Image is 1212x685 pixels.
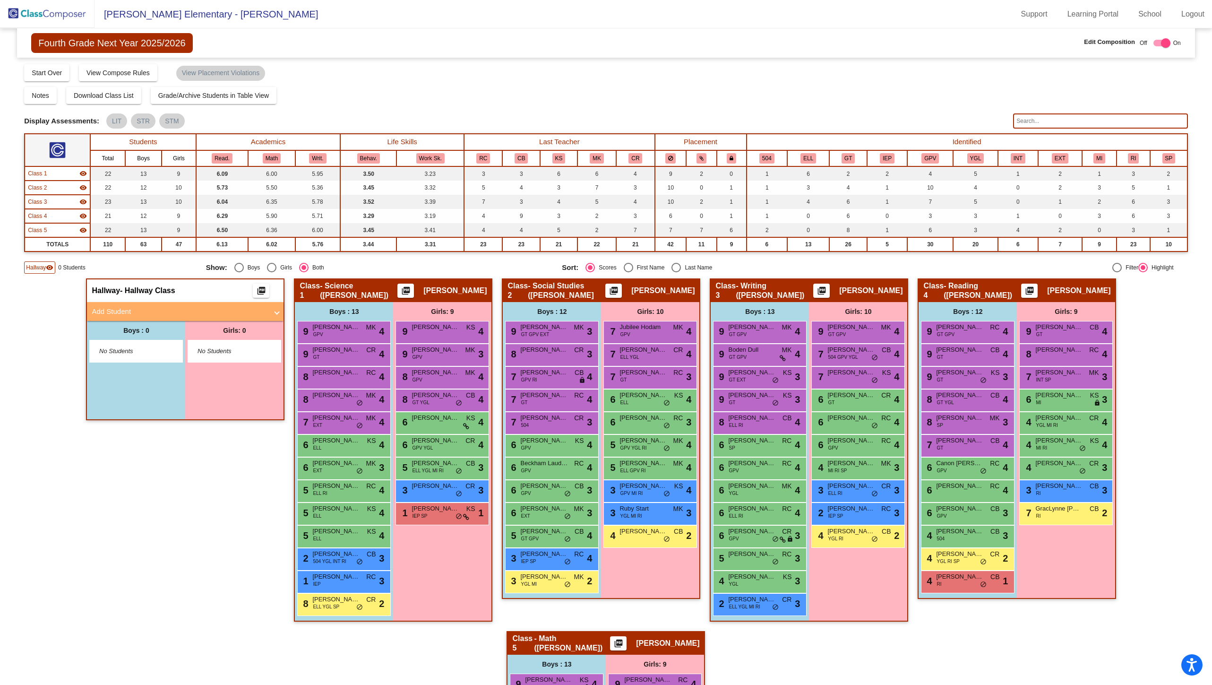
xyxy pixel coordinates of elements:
button: Print Students Details [813,284,830,298]
button: Notes [24,87,57,104]
button: CR [628,153,642,164]
th: Individualized Education Plan [867,150,907,166]
mat-chip: LIT [106,113,127,129]
td: 6 [540,166,577,181]
td: 1 [1082,166,1117,181]
td: 1 [747,209,788,223]
td: 3 [1082,181,1117,195]
td: Mallori Craig - Social Studies (Craig [25,181,90,195]
button: INT [1011,153,1025,164]
mat-icon: picture_as_pdf [1024,286,1035,299]
td: 3.19 [396,209,464,223]
td: 5.78 [295,195,340,209]
span: Class 4 [28,212,47,220]
td: 9 [162,166,196,181]
td: 1 [998,209,1038,223]
td: 3.45 [340,223,396,237]
span: [PERSON_NAME] Elementary - [PERSON_NAME] [95,7,318,22]
td: 12 [125,209,162,223]
td: 6.02 [248,237,295,251]
td: 7 [464,195,502,209]
td: 7 [616,223,654,237]
td: 5 [464,181,502,195]
button: CB [515,153,528,164]
td: 5.76 [295,237,340,251]
td: 4 [502,181,540,195]
td: 21 [90,209,125,223]
td: 3 [502,166,540,181]
mat-radio-group: Select an option [206,263,555,272]
td: 3.50 [340,166,396,181]
button: RI [1128,153,1139,164]
td: 4 [616,195,654,209]
a: Learning Portal [1060,7,1126,22]
button: Grade/Archive Students in Table View [151,87,277,104]
td: 13 [125,166,162,181]
td: 4 [829,181,867,195]
div: Girls: 9 [393,302,491,321]
th: Reading Interventions [1117,150,1150,166]
th: Placement [655,134,747,150]
td: 5.90 [248,209,295,223]
td: 23 [464,237,502,251]
span: Hallway [92,286,120,295]
span: Sort: [562,263,578,272]
td: 10 [162,181,196,195]
td: 6 [787,166,829,181]
span: Start Over [32,69,62,77]
div: Girls [276,263,292,272]
td: 0 [686,181,717,195]
td: 7 [577,181,617,195]
td: 2 [1038,166,1082,181]
td: 3 [1117,166,1150,181]
td: 3 [953,209,997,223]
td: 2 [577,209,617,223]
td: 8 [829,223,867,237]
span: [PERSON_NAME] [1047,286,1110,295]
button: Print Students Details [605,284,622,298]
span: Class 2 [28,183,47,192]
td: 4 [540,195,577,209]
td: 6 [655,209,687,223]
td: 4 [464,209,502,223]
div: Scores [595,263,616,272]
button: Behav. [357,153,380,164]
span: Class 5 [28,226,47,234]
span: View Compose Rules [86,69,150,77]
td: 6 [577,166,617,181]
td: 11 [686,237,717,251]
td: 5.73 [196,181,248,195]
td: 6 [907,223,953,237]
button: 504 [759,153,774,164]
th: Keep with teacher [717,150,747,166]
span: Class 4 [923,281,944,300]
div: Filter [1122,263,1138,272]
th: English Language Learner [787,150,829,166]
td: 1 [867,223,907,237]
td: 22 [90,223,125,237]
span: [PERSON_NAME] [423,286,487,295]
td: 26 [829,237,867,251]
td: 2 [1038,223,1082,237]
td: 6.04 [196,195,248,209]
td: 3.41 [396,223,464,237]
td: 9 [1082,237,1117,251]
td: 21 [540,237,577,251]
td: 4 [616,166,654,181]
td: 0 [998,195,1038,209]
th: Total [90,150,125,166]
div: Both [309,263,324,272]
td: 13 [125,223,162,237]
td: 10 [655,181,687,195]
td: 21 [616,237,654,251]
td: 1 [867,181,907,195]
td: 3.45 [340,181,396,195]
td: 6.00 [295,223,340,237]
span: [PERSON_NAME] [631,286,695,295]
td: 4 [953,181,997,195]
span: Display Assessments: [24,117,99,125]
th: Academics [196,134,340,150]
td: 5.36 [295,181,340,195]
td: 3 [1150,195,1187,209]
mat-icon: visibility [79,212,87,220]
